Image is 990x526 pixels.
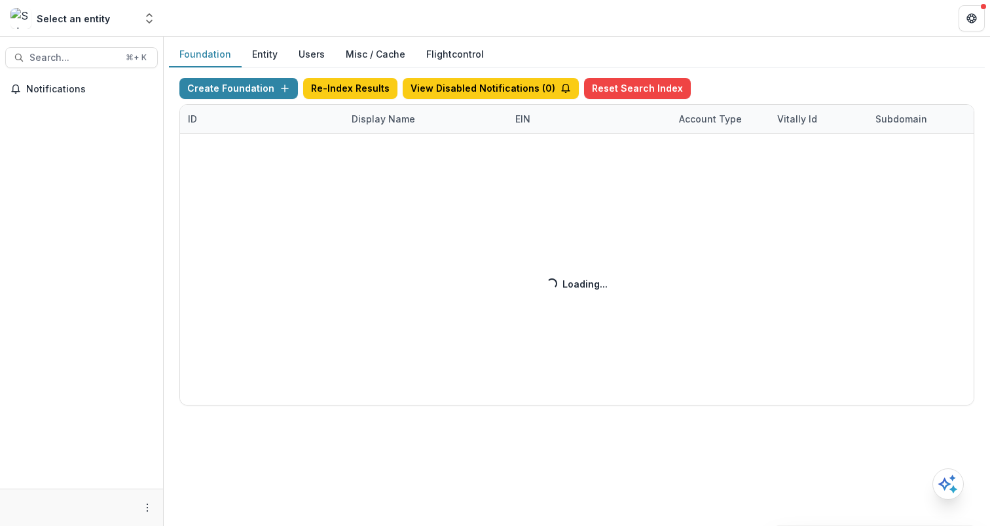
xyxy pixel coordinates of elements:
[37,12,110,26] div: Select an entity
[288,42,335,67] button: Users
[335,42,416,67] button: Misc / Cache
[169,42,242,67] button: Foundation
[426,47,484,61] a: Flightcontrol
[959,5,985,31] button: Get Help
[932,468,964,500] button: Open AI Assistant
[5,47,158,68] button: Search...
[242,42,288,67] button: Entity
[10,8,31,29] img: Select an entity
[123,50,149,65] div: ⌘ + K
[140,5,158,31] button: Open entity switcher
[139,500,155,516] button: More
[29,52,118,64] span: Search...
[5,79,158,100] button: Notifications
[26,84,153,95] span: Notifications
